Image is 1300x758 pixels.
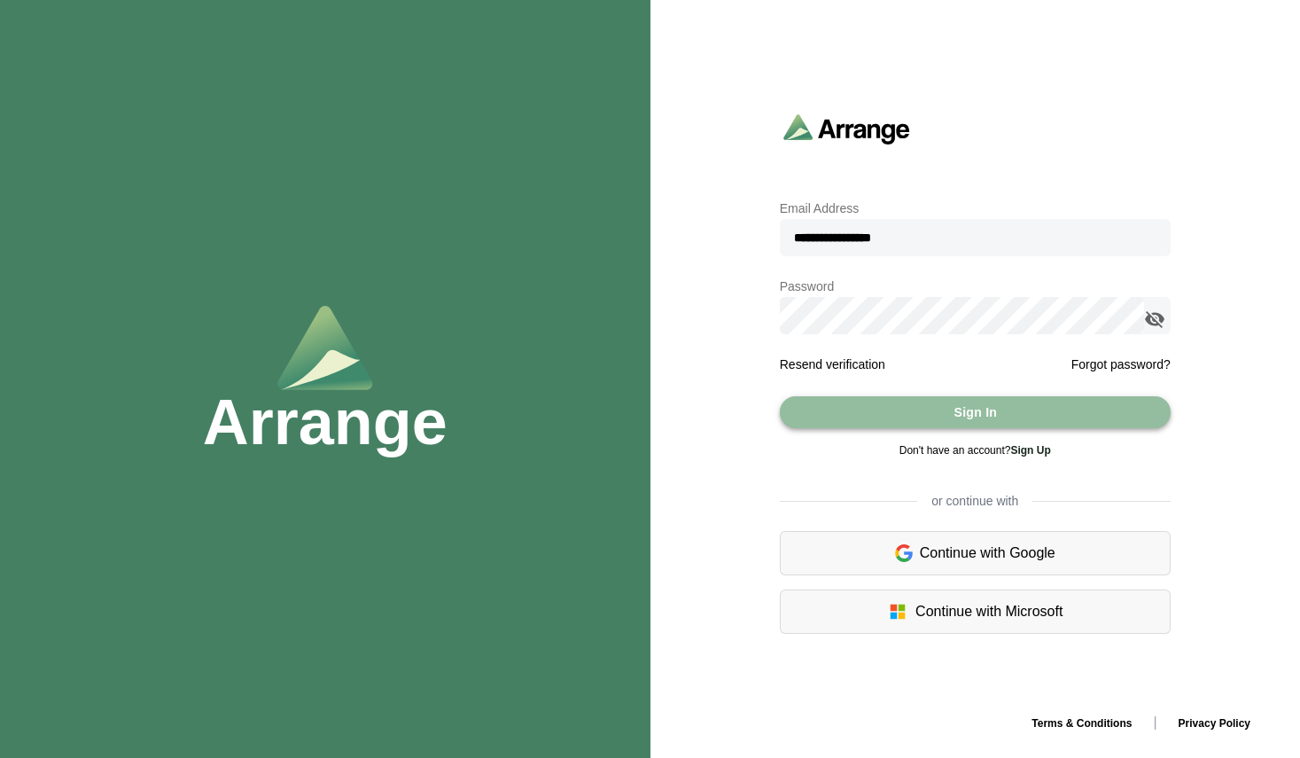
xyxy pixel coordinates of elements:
span: | [1153,715,1156,730]
img: arrangeai-name-small-logo.4d2b8aee.svg [783,113,910,145]
span: or continue with [917,492,1032,510]
div: Continue with Google [780,531,1171,575]
a: Forgot password? [1071,354,1171,375]
div: Continue with Microsoft [780,590,1171,634]
a: Privacy Policy [1164,717,1265,730]
a: Terms & Conditions [1017,717,1146,730]
img: microsoft-logo.7cf64d5f.svg [887,601,908,622]
a: Sign Up [1010,444,1050,457]
p: Password [780,276,1171,297]
a: Resend verification [780,357,885,371]
i: appended action [1144,309,1165,330]
span: Don't have an account? [899,444,1051,457]
img: google-logo.6d399ca0.svg [895,543,913,564]
button: Sign In [780,396,1171,428]
p: Email Address [780,198,1171,219]
h1: Arrange [203,390,448,454]
span: Sign In [953,395,997,429]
